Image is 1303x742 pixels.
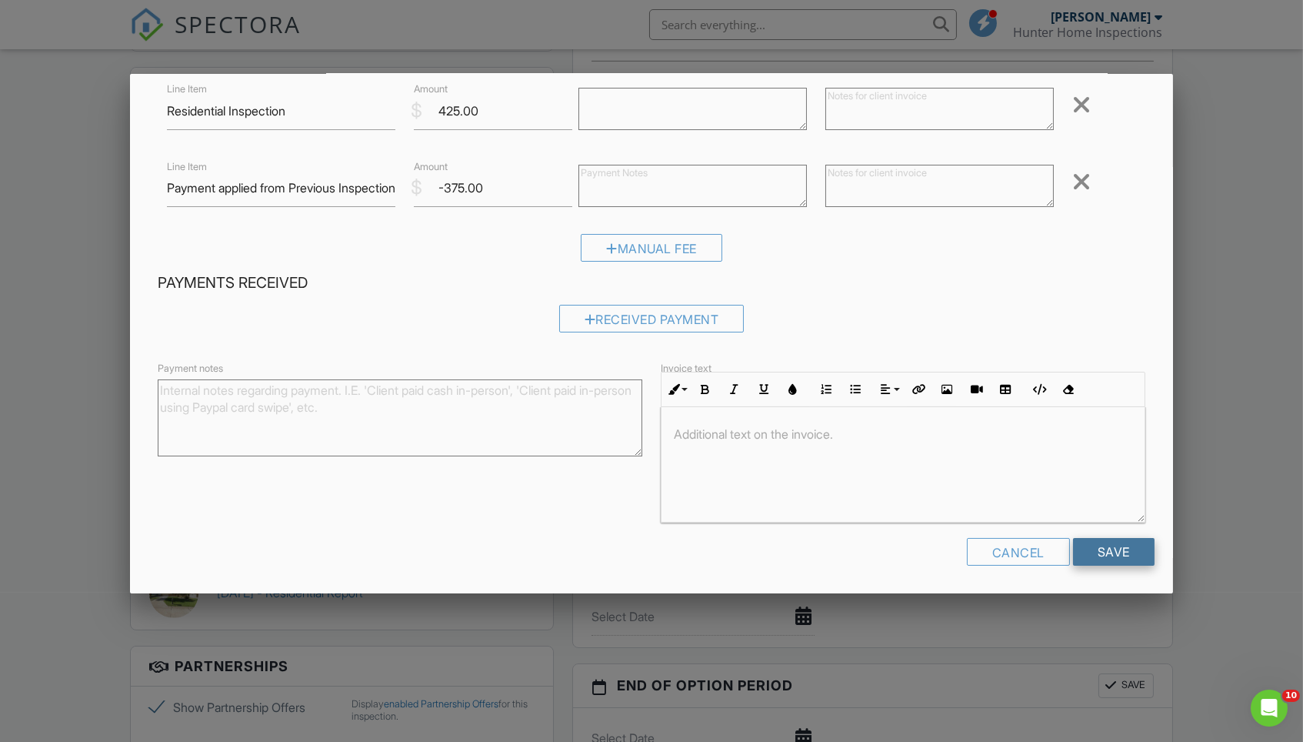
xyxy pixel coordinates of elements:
a: Manual Fee [581,245,722,260]
textarea: $0.00 (Base) +$425.00 (sqft 2000 - 7000) [578,88,807,130]
iframe: Intercom live chat [1251,690,1288,727]
button: Insert Table [991,375,1020,404]
label: Amount [414,82,448,96]
button: Inline Style [661,375,691,404]
h4: Payments Received [158,273,1145,293]
div: Manual Fee [581,234,722,262]
button: Ordered List [811,375,841,404]
button: Insert Video [961,375,991,404]
button: Insert Image (⌘P) [932,375,961,404]
button: Colors [778,375,808,404]
div: Cancel [967,538,1070,566]
label: Line Item [167,82,207,96]
button: Bold (⌘B) [691,375,720,404]
button: Align [874,375,903,404]
button: Insert Link (⌘K) [903,375,932,404]
span: 10 [1282,690,1300,702]
button: Underline (⌘U) [749,375,778,404]
div: $ [411,175,422,201]
input: Save [1073,538,1155,566]
a: Received Payment [559,315,745,330]
label: Line Item [167,160,207,174]
label: Amount [414,160,448,174]
label: Payment notes [158,362,223,376]
button: Unordered List [841,375,870,404]
div: $ [411,98,422,124]
button: Italic (⌘I) [720,375,749,404]
button: Code View [1024,375,1053,404]
div: Received Payment [559,305,745,333]
label: Invoice text [661,362,711,376]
